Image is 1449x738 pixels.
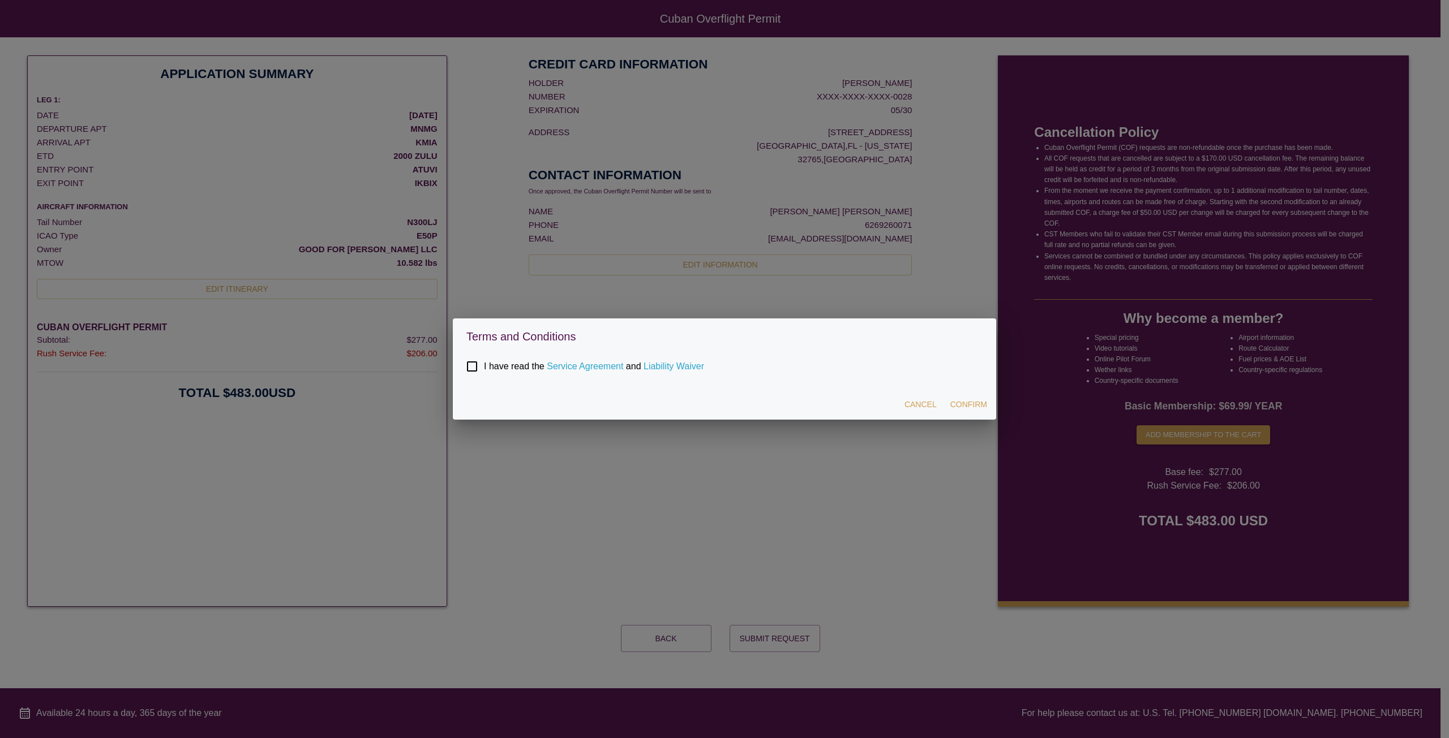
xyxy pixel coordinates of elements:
[484,360,704,373] p: I have read the and
[644,361,704,371] a: Liability Waiver
[900,394,941,415] button: Cancel
[547,361,623,371] a: Service Agreement
[453,318,996,355] h2: Terms and Conditions
[946,394,992,415] button: Confirm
